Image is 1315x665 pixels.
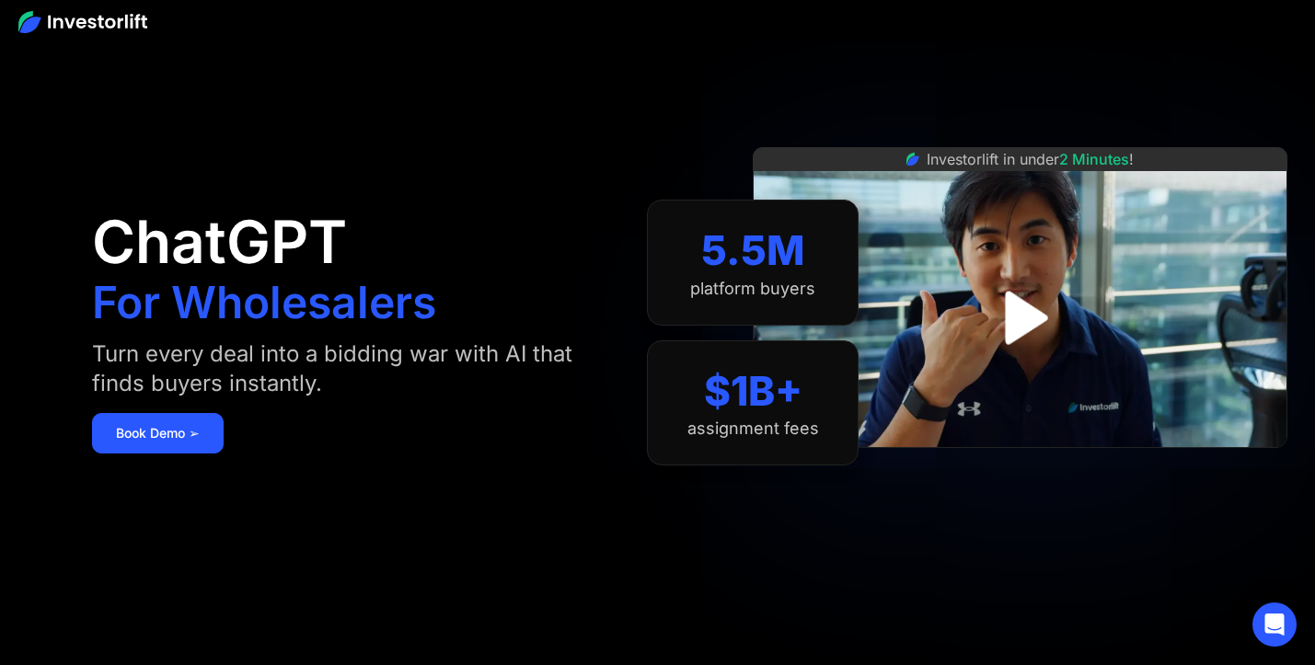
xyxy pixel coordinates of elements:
div: $1B+ [704,367,802,416]
iframe: Customer reviews powered by Trustpilot [882,457,1159,479]
div: platform buyers [690,279,815,299]
h1: ChatGPT [92,212,347,271]
div: Turn every deal into a bidding war with AI that finds buyers instantly. [92,339,610,398]
span: 2 Minutes [1059,150,1129,168]
div: Open Intercom Messenger [1252,602,1297,647]
div: assignment fees [687,418,819,439]
a: open lightbox [979,277,1061,359]
a: Book Demo ➢ [92,413,224,453]
h1: For Wholesalers [92,281,436,325]
div: Investorlift in under ! [927,148,1134,170]
div: 5.5M [701,226,805,275]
